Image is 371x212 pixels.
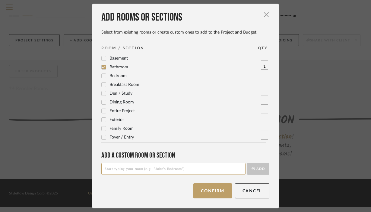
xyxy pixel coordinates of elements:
span: Exterior [109,118,124,122]
div: Add rooms or sections [101,11,269,24]
span: Den / Study [109,91,132,96]
span: Bathroom [109,65,128,69]
div: Add a Custom room or Section [101,151,269,160]
button: Cancel [235,183,270,198]
div: QTY [258,45,268,51]
span: Breakfast Room [109,83,139,87]
span: Entire Project [109,109,135,113]
button: Add [247,163,269,175]
button: Close [260,8,272,21]
div: ROOM / SECTION [101,45,144,51]
span: Family Room [109,126,134,131]
span: Foyer / Entry [109,135,134,139]
input: Start typing your room (e.g., “John’s Bedroom”) [101,163,246,175]
span: Dining Room [109,100,134,104]
div: Select from existing rooms or create custom ones to add to the Project and Budget. [101,30,269,35]
span: Bedroom [109,74,127,78]
button: Confirm [193,183,232,198]
span: Basement [109,56,128,60]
